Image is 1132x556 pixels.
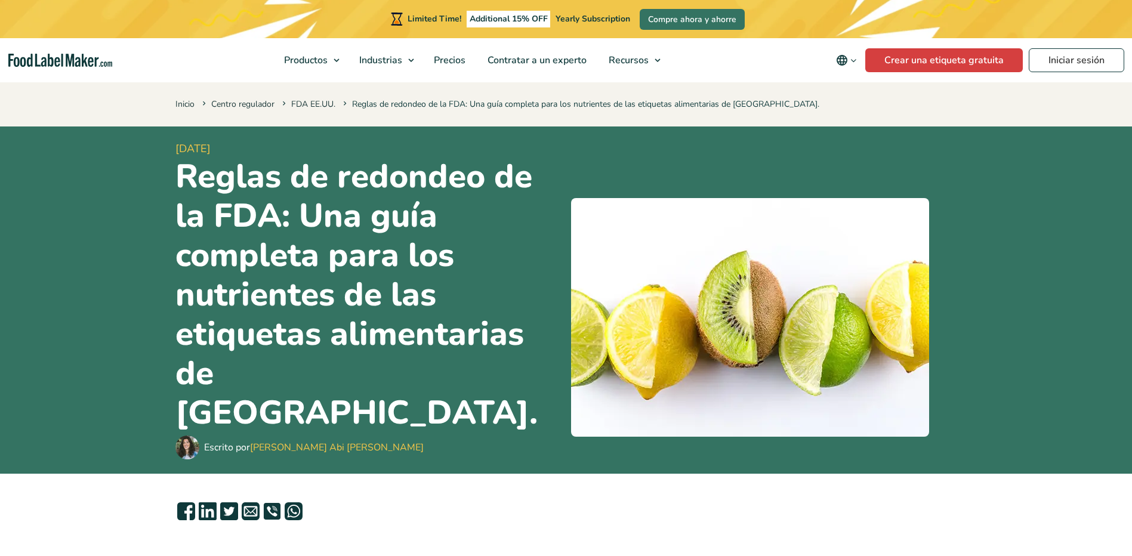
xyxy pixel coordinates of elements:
[175,157,562,433] h1: Reglas de redondeo de la FDA: Una guía completa para los nutrientes de las etiquetas alimentarias...
[477,38,595,82] a: Contratar a un experto
[250,441,424,454] a: [PERSON_NAME] Abi [PERSON_NAME]
[1029,48,1124,72] a: Iniciar sesión
[430,54,467,67] span: Precios
[341,98,819,110] span: Reglas de redondeo de la FDA: Una guía completa para los nutrientes de las etiquetas alimentarias...
[865,48,1023,72] a: Crear una etiqueta gratuita
[356,54,403,67] span: Industrias
[408,13,461,24] span: Limited Time!
[348,38,420,82] a: Industrias
[467,11,551,27] span: Additional 15% OFF
[598,38,667,82] a: Recursos
[211,98,274,110] a: Centro regulador
[273,38,346,82] a: Productos
[175,98,195,110] a: Inicio
[640,9,745,30] a: Compre ahora y ahorre
[175,435,199,459] img: Maria Abi Hanna - Etiquetadora de alimentos
[204,440,424,455] div: Escrito por
[175,141,562,157] span: [DATE]
[280,54,329,67] span: Productos
[828,48,865,72] button: Change language
[423,38,474,82] a: Precios
[556,13,630,24] span: Yearly Subscription
[8,54,112,67] a: Food Label Maker homepage
[291,98,335,110] a: FDA EE.UU.
[484,54,588,67] span: Contratar a un experto
[605,54,650,67] span: Recursos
